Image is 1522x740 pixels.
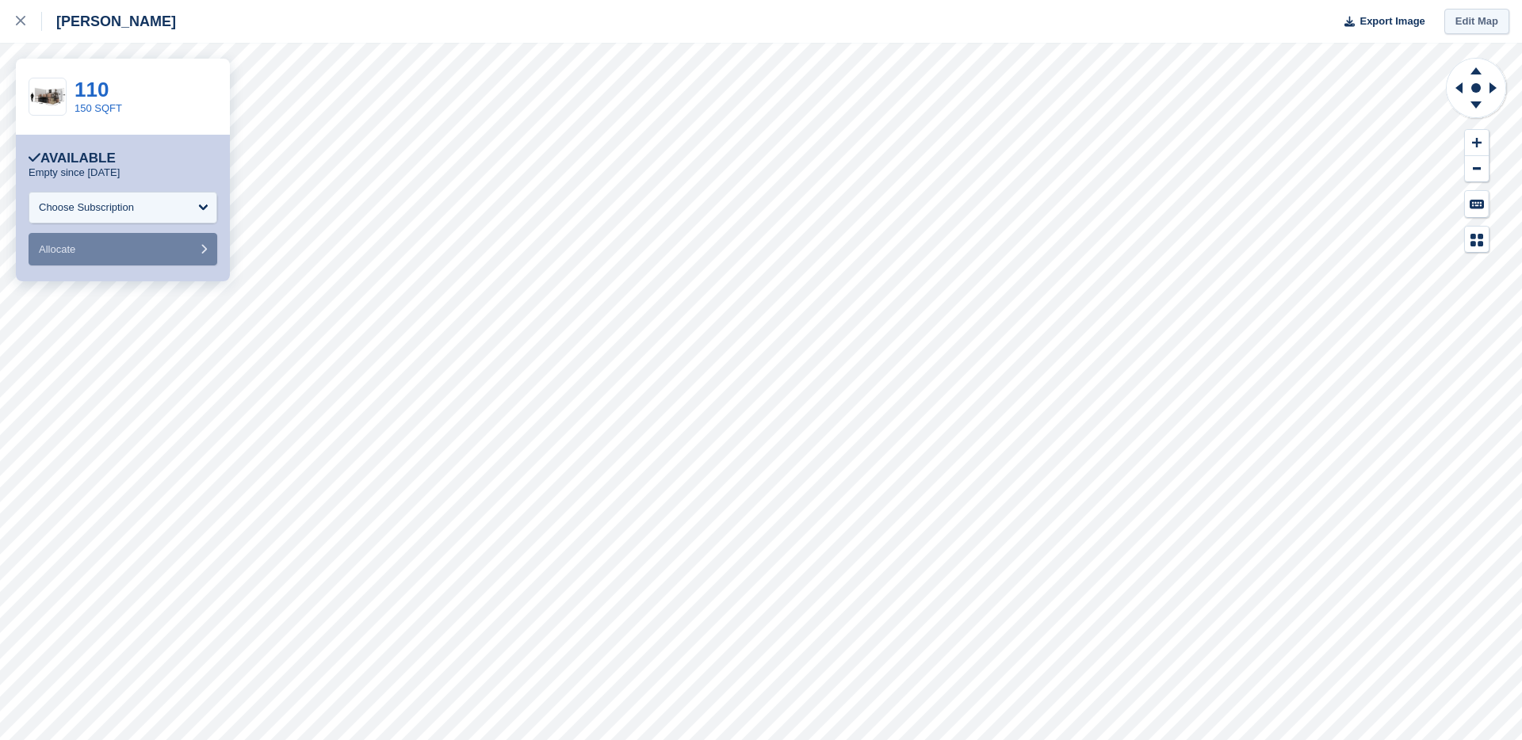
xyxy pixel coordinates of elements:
[1465,191,1489,217] button: Keyboard Shortcuts
[1444,9,1509,35] a: Edit Map
[1465,130,1489,156] button: Zoom In
[75,78,109,101] a: 110
[42,12,176,31] div: [PERSON_NAME]
[39,243,75,255] span: Allocate
[39,200,134,216] div: Choose Subscription
[29,151,116,166] div: Available
[1465,227,1489,253] button: Map Legend
[29,233,217,265] button: Allocate
[1359,13,1424,29] span: Export Image
[1465,156,1489,182] button: Zoom Out
[29,166,120,179] p: Empty since [DATE]
[29,83,66,111] img: 150-sqft-unit%20(1).jpg
[75,102,122,114] a: 150 SQFT
[1335,9,1425,35] button: Export Image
